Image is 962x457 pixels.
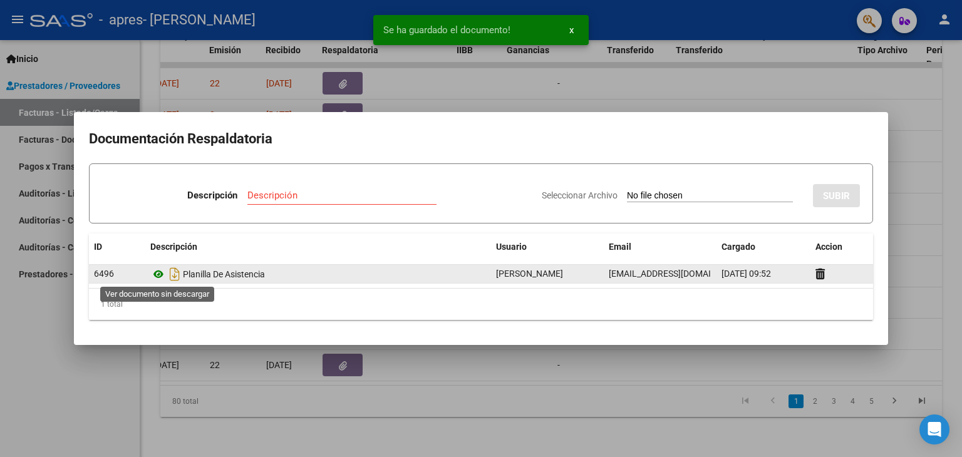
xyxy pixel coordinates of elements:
[496,269,563,279] span: [PERSON_NAME]
[89,127,873,151] h2: Documentación Respaldatoria
[89,289,873,320] div: 1 total
[145,234,491,260] datatable-header-cell: Descripción
[89,234,145,260] datatable-header-cell: ID
[716,234,810,260] datatable-header-cell: Cargado
[609,242,631,252] span: Email
[609,269,748,279] span: [EMAIL_ADDRESS][DOMAIN_NAME]
[383,24,510,36] span: Se ha guardado el documento!
[150,264,486,284] div: Planilla De Asistencia
[491,234,604,260] datatable-header-cell: Usuario
[542,190,618,200] span: Seleccionar Archivo
[823,190,850,202] span: SUBIR
[559,19,584,41] button: x
[167,264,183,284] i: Descargar documento
[813,184,860,207] button: SUBIR
[919,414,949,444] div: Open Intercom Messenger
[721,269,771,279] span: [DATE] 09:52
[187,188,237,203] p: Descripción
[94,242,102,252] span: ID
[810,234,873,260] datatable-header-cell: Accion
[496,242,527,252] span: Usuario
[569,24,574,36] span: x
[604,234,716,260] datatable-header-cell: Email
[150,242,197,252] span: Descripción
[815,242,842,252] span: Accion
[721,242,755,252] span: Cargado
[94,269,114,279] span: 6496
